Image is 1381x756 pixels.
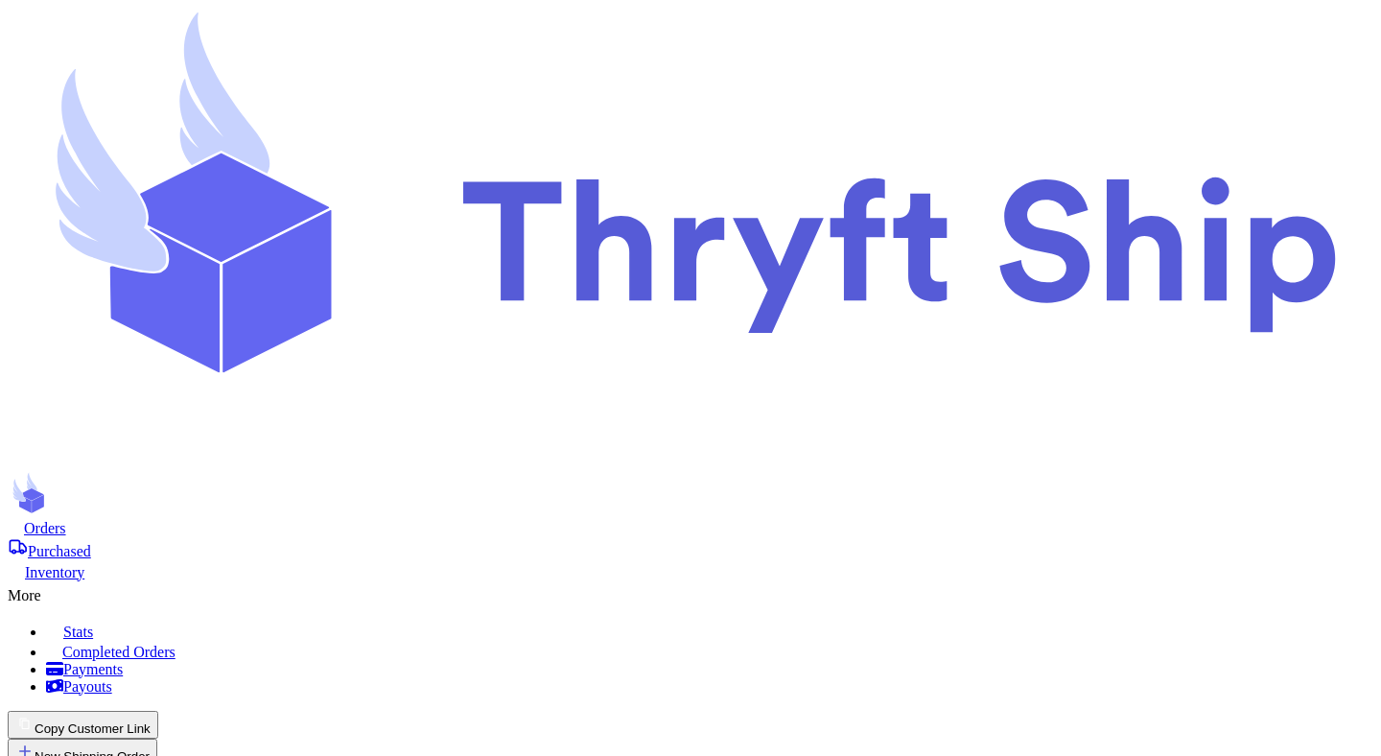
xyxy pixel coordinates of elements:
[63,661,123,677] span: Payments
[8,581,1373,604] div: More
[63,624,93,640] span: Stats
[46,620,1373,641] a: Stats
[46,661,1373,678] a: Payments
[46,641,1373,661] a: Completed Orders
[28,543,91,559] span: Purchased
[25,564,84,580] span: Inventory
[8,518,1373,537] a: Orders
[63,678,112,695] span: Payouts
[24,520,66,536] span: Orders
[46,678,1373,696] a: Payouts
[8,560,1373,581] a: Inventory
[62,644,176,660] span: Completed Orders
[8,711,158,739] button: Copy Customer Link
[8,537,1373,560] a: Purchased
